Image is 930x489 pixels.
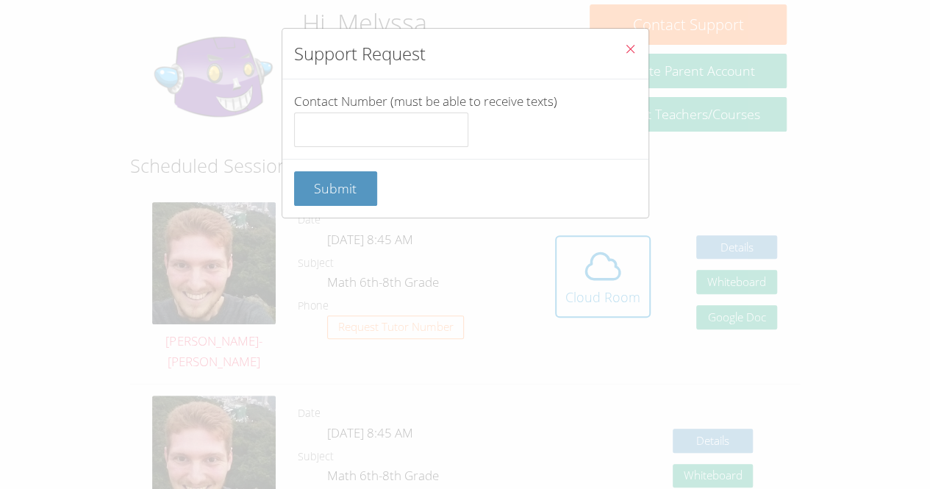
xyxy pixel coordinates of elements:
[612,29,648,74] button: Close
[294,113,468,148] input: Contact Number (must be able to receive texts)
[314,179,357,197] span: Submit
[294,171,378,206] button: Submit
[294,40,426,67] h2: Support Request
[294,93,637,147] label: Contact Number (must be able to receive texts)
